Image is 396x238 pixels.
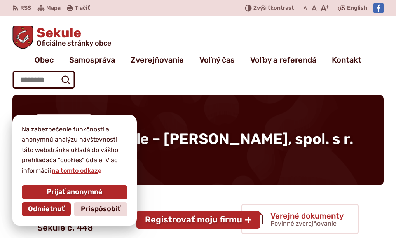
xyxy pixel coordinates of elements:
[20,3,31,13] span: RSS
[37,40,111,47] span: Oficiálne stránky obce
[22,202,71,216] button: Odmietnuť
[136,211,260,229] button: Registrovať moju firmu
[22,124,127,176] p: Na zabezpečenie funkčnosti a anonymnú analýzu návštevnosti táto webstránka ukladá do vášho prehli...
[241,204,359,234] a: Verejné dokumenty Povinné zverejňovanie
[145,215,242,225] span: Registrovať moju firmu
[81,205,120,213] span: Prispôsobiť
[28,205,65,213] span: Odmietnuť
[373,3,384,13] img: Prejsť na Facebook stránku
[47,188,103,196] span: Prijať anonymné
[75,5,90,12] span: Tlačiť
[35,49,54,71] a: Obec
[12,26,33,49] img: Prejsť na domovskú stránku
[12,26,111,49] a: Logo Sekule, prejsť na domovskú stránku.
[270,220,337,227] span: Povinné zverejňovanie
[33,26,111,47] span: Sekule
[253,5,294,12] span: kontrast
[253,5,270,11] span: Zvýšiť
[22,185,127,199] button: Prijať anonymné
[131,49,184,71] a: Zverejňovanie
[46,3,61,13] span: Mapa
[345,3,369,13] a: English
[332,49,361,71] a: Kontakt
[51,167,102,174] a: na tomto odkaze
[69,49,115,71] a: Samospráva
[270,212,344,220] span: Verejné dokumenty
[250,49,316,71] a: Voľby a referendá
[199,49,235,71] a: Voľný čas
[37,204,241,213] span: Adresa
[37,130,353,164] span: Pekáreň Sekule – [PERSON_NAME], spol. s r. o.
[347,3,367,13] span: English
[74,202,127,216] button: Prispôsobiť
